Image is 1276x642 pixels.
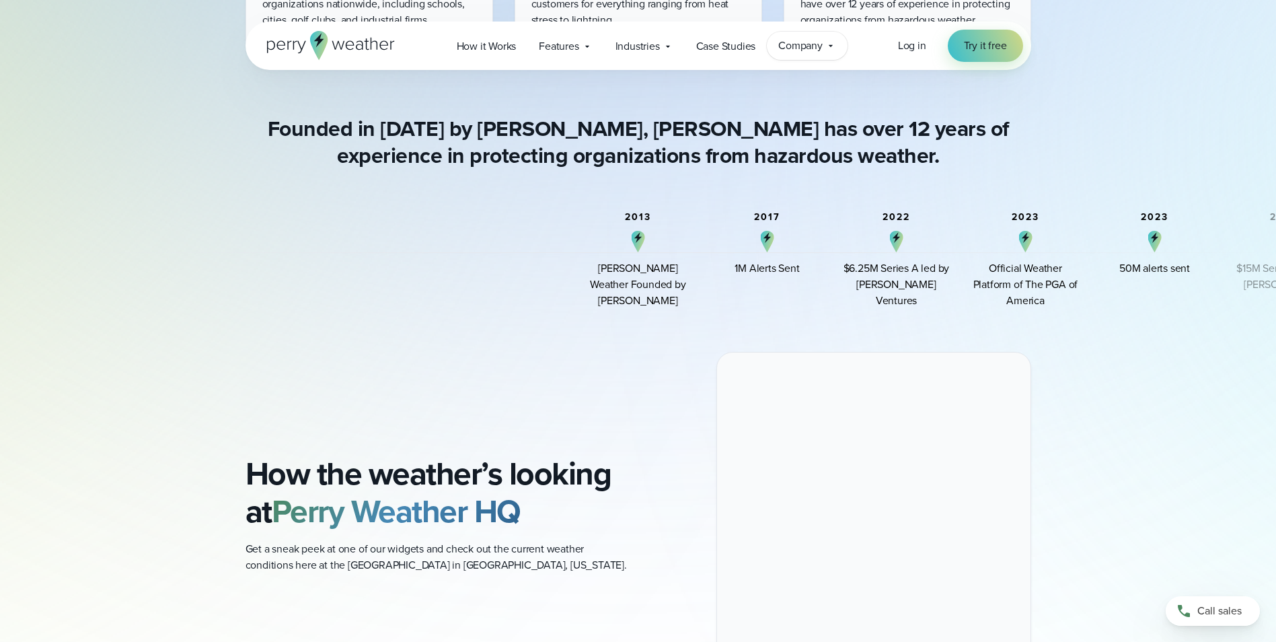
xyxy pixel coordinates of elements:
h2: How the weather’s looking at [246,455,628,530]
div: [PERSON_NAME] Weather Founded by [PERSON_NAME] [585,260,692,309]
h4: 2022 [883,212,910,223]
span: Company [778,38,823,54]
a: Case Studies [685,32,767,60]
a: Log in [898,38,926,54]
h4: 2023 [1012,212,1039,223]
div: Official Weather Platform of The PGA of America [972,260,1080,309]
span: Try it free [964,38,1007,54]
div: 2 of 7 [714,212,821,309]
div: 50M alerts sent [1119,260,1190,277]
span: Industries [615,38,660,55]
h4: 2017 [754,212,780,223]
h4: 2023 [1141,212,1168,223]
a: How it Works [445,32,528,60]
div: $6.25M Series A led by [PERSON_NAME] Ventures [843,260,950,309]
div: slideshow [186,212,1090,309]
p: Get a sneak peek at one of our widgets and check out the current weather conditions here at the [... [246,541,628,573]
h4: Founded in [DATE] by [PERSON_NAME], [PERSON_NAME] has over 12 years of experience in protecting o... [246,115,1031,169]
div: 5 of 7 [1101,212,1209,309]
span: Call sales [1197,603,1242,619]
h4: 2013 [625,212,651,223]
div: 1M Alerts Sent [735,260,799,277]
span: Case Studies [696,38,756,55]
div: 4 of 7 [972,212,1080,309]
span: How it Works [457,38,517,55]
strong: Perry Weather HQ [272,487,521,535]
div: 1 of 7 [585,212,692,309]
div: 3 of 7 [843,212,950,309]
span: Log in [898,38,926,53]
a: Call sales [1166,596,1260,626]
a: Try it free [948,30,1023,62]
span: Features [539,38,578,55]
